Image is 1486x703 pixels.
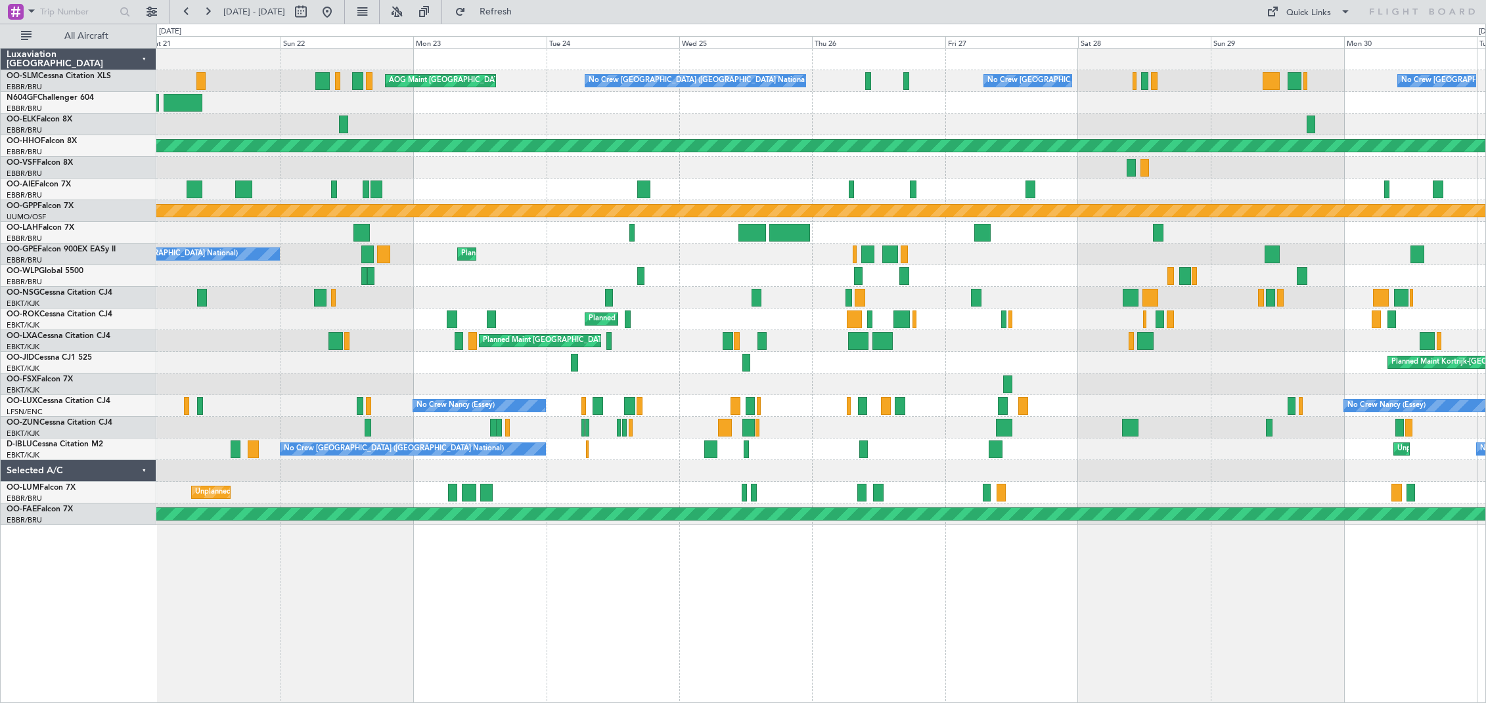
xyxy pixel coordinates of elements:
[1347,396,1426,415] div: No Crew Nancy (Essey)
[7,94,37,102] span: N604GF
[945,36,1078,48] div: Fri 27
[7,494,42,503] a: EBBR/BRU
[547,36,679,48] div: Tue 24
[195,482,319,502] div: Unplanned Maint Melsbroek Air Base
[7,407,43,417] a: LFSN/ENC
[679,36,812,48] div: Wed 25
[7,267,39,275] span: OO-WLP
[7,116,36,123] span: OO-ELK
[7,224,38,232] span: OO-LAH
[7,332,110,340] a: OO-LXACessna Citation CJ4
[7,299,39,309] a: EBKT/KJK
[7,72,111,80] a: OO-SLMCessna Citation XLS
[7,440,103,448] a: D-IBLUCessna Citation M2
[589,309,742,329] div: Planned Maint Kortrijk-[GEOGRAPHIC_DATA]
[7,289,39,297] span: OO-NSG
[7,159,37,167] span: OO-VSF
[34,32,139,41] span: All Aircraft
[7,375,37,383] span: OO-FSX
[7,440,32,448] span: D-IBLU
[7,104,42,114] a: EBBR/BRU
[1078,36,1211,48] div: Sat 28
[7,202,74,210] a: OO-GPPFalcon 7X
[7,255,42,265] a: EBBR/BRU
[7,137,77,145] a: OO-HHOFalcon 8X
[7,289,112,297] a: OO-NSGCessna Citation CJ4
[1260,1,1357,22] button: Quick Links
[7,450,39,460] a: EBKT/KJK
[1344,36,1477,48] div: Mon 30
[7,419,112,427] a: OO-ZUNCessna Citation CJ4
[7,484,76,492] a: OO-LUMFalcon 7X
[7,234,42,244] a: EBBR/BRU
[7,181,35,188] span: OO-AIE
[7,245,37,253] span: OO-GPE
[7,82,42,92] a: EBBR/BRU
[7,419,39,427] span: OO-ZUN
[14,26,143,47] button: All Aircraft
[417,396,495,415] div: No Crew Nancy (Essey)
[449,1,528,22] button: Refresh
[7,147,42,157] a: EBBR/BRU
[7,310,112,318] a: OO-ROKCessna Citation CJ4
[461,244,699,264] div: Planned Maint [GEOGRAPHIC_DATA] ([GEOGRAPHIC_DATA] National)
[589,71,809,91] div: No Crew [GEOGRAPHIC_DATA] ([GEOGRAPHIC_DATA] National)
[7,505,73,513] a: OO-FAEFalcon 7X
[812,36,945,48] div: Thu 26
[7,320,39,330] a: EBKT/KJK
[7,72,38,80] span: OO-SLM
[7,397,37,405] span: OO-LUX
[7,212,46,222] a: UUMO/OSF
[284,439,504,459] div: No Crew [GEOGRAPHIC_DATA] ([GEOGRAPHIC_DATA] National)
[281,36,413,48] div: Sun 22
[7,94,94,102] a: N604GFChallenger 604
[413,36,546,48] div: Mon 23
[7,515,42,525] a: EBBR/BRU
[7,385,39,395] a: EBKT/KJK
[389,71,617,91] div: AOG Maint [GEOGRAPHIC_DATA] ([GEOGRAPHIC_DATA] National)
[7,125,42,135] a: EBBR/BRU
[7,277,42,287] a: EBBR/BRU
[7,190,42,200] a: EBBR/BRU
[223,6,285,18] span: [DATE] - [DATE]
[7,169,42,179] a: EBBR/BRU
[7,267,83,275] a: OO-WLPGlobal 5500
[7,245,116,253] a: OO-GPEFalcon 900EX EASy II
[148,36,281,48] div: Sat 21
[7,354,92,362] a: OO-JIDCessna CJ1 525
[159,26,181,37] div: [DATE]
[7,224,74,232] a: OO-LAHFalcon 7X
[7,116,72,123] a: OO-ELKFalcon 8X
[468,7,524,16] span: Refresh
[7,429,39,438] a: EBKT/KJK
[7,484,39,492] span: OO-LUM
[7,364,39,373] a: EBKT/KJK
[40,2,116,22] input: Trip Number
[483,331,690,351] div: Planned Maint [GEOGRAPHIC_DATA] ([GEOGRAPHIC_DATA])
[7,181,71,188] a: OO-AIEFalcon 7X
[7,354,34,362] span: OO-JID
[7,159,73,167] a: OO-VSFFalcon 8X
[1286,7,1331,20] div: Quick Links
[7,202,37,210] span: OO-GPP
[7,397,110,405] a: OO-LUXCessna Citation CJ4
[7,332,37,340] span: OO-LXA
[1211,36,1343,48] div: Sun 29
[7,505,37,513] span: OO-FAE
[7,310,39,318] span: OO-ROK
[7,137,41,145] span: OO-HHO
[987,71,1207,91] div: No Crew [GEOGRAPHIC_DATA] ([GEOGRAPHIC_DATA] National)
[7,375,73,383] a: OO-FSXFalcon 7X
[7,342,39,352] a: EBKT/KJK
